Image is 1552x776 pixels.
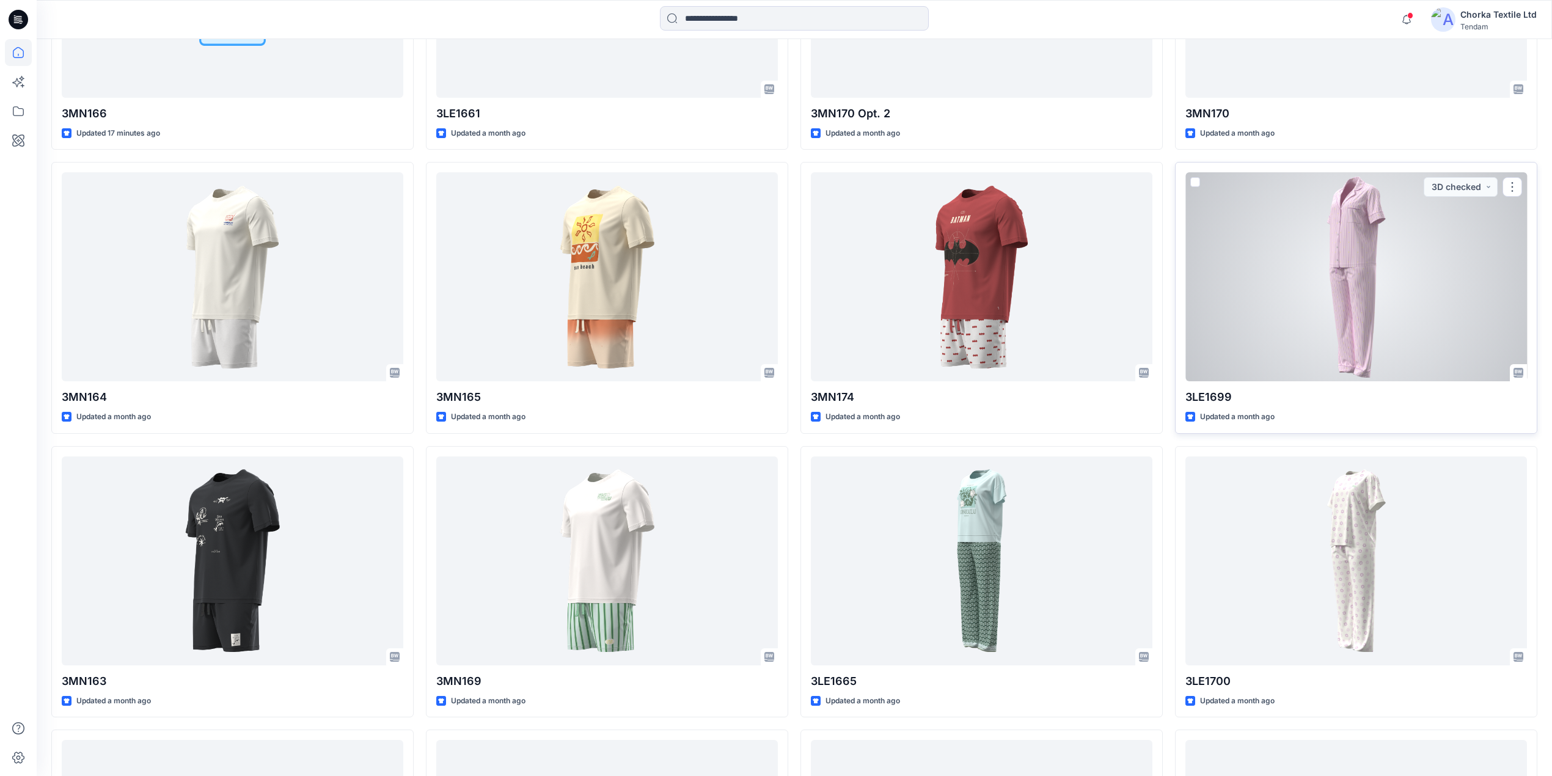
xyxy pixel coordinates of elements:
[62,673,403,690] p: 3MN163
[1460,22,1537,31] div: Tendam
[1200,411,1275,423] p: Updated a month ago
[825,411,900,423] p: Updated a month ago
[62,105,403,122] p: 3MN166
[62,389,403,406] p: 3MN164
[436,389,778,406] p: 3MN165
[1185,105,1527,122] p: 3MN170
[811,172,1152,381] a: 3MN174
[1200,127,1275,140] p: Updated a month ago
[1200,695,1275,708] p: Updated a month ago
[436,673,778,690] p: 3MN169
[825,127,900,140] p: Updated a month ago
[1460,7,1537,22] div: Chorka Textile Ltd
[451,411,525,423] p: Updated a month ago
[811,389,1152,406] p: 3MN174
[1185,456,1527,665] a: 3LE1700
[1431,7,1455,32] img: avatar
[62,172,403,381] a: 3MN164
[451,695,525,708] p: Updated a month ago
[76,127,160,140] p: Updated 17 minutes ago
[1185,673,1527,690] p: 3LE1700
[436,105,778,122] p: 3LE1661
[1185,172,1527,381] a: 3LE1699
[451,127,525,140] p: Updated a month ago
[76,411,151,423] p: Updated a month ago
[825,695,900,708] p: Updated a month ago
[436,172,778,381] a: 3MN165
[811,105,1152,122] p: 3MN170 Opt. 2
[436,456,778,665] a: 3MN169
[1185,389,1527,406] p: 3LE1699
[811,456,1152,665] a: 3LE1665
[62,456,403,665] a: 3MN163
[76,695,151,708] p: Updated a month ago
[811,673,1152,690] p: 3LE1665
